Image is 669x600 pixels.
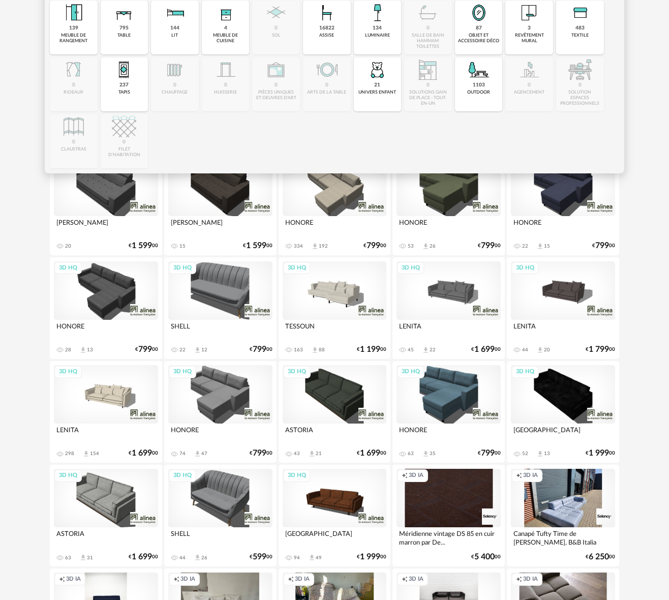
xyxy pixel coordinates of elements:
[169,469,196,482] div: 3D HQ
[294,347,303,353] div: 163
[522,243,528,249] div: 22
[129,554,158,560] div: € 00
[62,1,86,25] img: Meuble%20de%20rangement.png
[409,472,423,479] span: 3D IA
[308,554,316,561] span: Download icon
[135,346,158,353] div: € 00
[397,320,501,340] div: LENITA
[50,361,162,463] a: 3D HQ LENITA 298 Download icon 154 €1 69900
[511,366,539,378] div: 3D HQ
[473,82,485,88] div: 1103
[392,257,505,359] a: 3D HQ LENITA 45 Download icon 22 €1 69900
[508,33,550,44] div: revêtement mural
[516,472,522,479] span: Creation icon
[253,346,266,353] span: 799
[54,320,158,340] div: HONORE
[168,216,272,236] div: [PERSON_NAME]
[54,469,82,482] div: 3D HQ
[201,451,207,457] div: 47
[253,450,266,457] span: 799
[523,472,538,479] span: 3D IA
[481,243,495,249] span: 799
[474,554,495,560] span: 5 400
[319,347,325,353] div: 88
[536,450,544,458] span: Download icon
[586,450,615,457] div: € 00
[507,154,619,255] a: 3D HQ HONORE 22 Download icon 15 €79900
[360,554,380,560] span: 1 999
[65,555,71,561] div: 63
[117,33,131,38] div: table
[180,576,195,583] span: 3D IA
[471,346,501,353] div: € 00
[179,555,186,561] div: 44
[50,257,162,359] a: 3D HQ HONORE 28 Download icon 13 €79900
[568,1,592,25] img: Textile.png
[507,361,619,463] a: 3D HQ [GEOGRAPHIC_DATA] 52 Download icon 13 €1 99900
[536,346,544,354] span: Download icon
[511,216,615,236] div: HONORE
[112,57,136,82] img: Tapis.png
[90,451,99,457] div: 154
[367,243,380,249] span: 799
[478,450,501,457] div: € 00
[53,33,95,44] div: meuble de rangement
[65,243,71,249] div: 20
[129,243,158,249] div: € 00
[65,451,74,457] div: 298
[373,25,382,32] div: 134
[507,465,619,566] a: Creation icon 3D IA Canapé Tufty Time de [PERSON_NAME], B&B Italia €6 25000
[283,366,311,378] div: 3D HQ
[575,25,585,32] div: 483
[164,361,277,463] a: 3D HQ HONORE 74 Download icon 47 €79900
[392,361,505,463] a: 3D HQ HONORE 63 Download icon 35 €79900
[357,554,386,560] div: € 00
[397,366,424,378] div: 3D HQ
[319,25,334,32] div: 16822
[430,347,436,353] div: 22
[169,262,196,275] div: 3D HQ
[138,346,152,353] span: 799
[164,465,277,566] a: 3D HQ SHELL 44 Download icon 26 €59900
[224,25,227,32] div: 4
[168,527,272,548] div: SHELL
[118,89,130,95] div: tapis
[170,25,179,32] div: 144
[316,451,322,457] div: 21
[253,554,266,560] span: 599
[308,450,316,458] span: Download icon
[164,257,277,359] a: 3D HQ SHELL 22 Download icon 12 €79900
[365,33,390,38] div: luminaire
[365,1,389,25] img: Luminaire.png
[544,347,550,353] div: 20
[522,451,528,457] div: 52
[422,450,430,458] span: Download icon
[119,82,129,88] div: 237
[283,262,311,275] div: 3D HQ
[132,450,152,457] span: 1 699
[283,469,311,482] div: 3D HQ
[517,1,541,25] img: Papier%20peint.png
[402,472,408,479] span: Creation icon
[54,527,158,548] div: ASTORIA
[408,451,414,457] div: 63
[397,527,501,548] div: Méridienne vintage DS 85 en cuir marron par De...
[87,347,93,353] div: 13
[507,257,619,359] a: 3D HQ LENITA 44 Download icon 20 €1 79900
[214,1,238,25] img: Rangement.png
[586,554,615,560] div: € 00
[408,243,414,249] div: 53
[171,33,178,38] div: lit
[283,320,387,340] div: TESSOUN
[409,576,423,583] span: 3D IA
[430,451,436,457] div: 35
[112,1,136,25] img: Table.png
[365,57,389,82] img: UniversEnfant.png
[69,25,78,32] div: 139
[319,33,334,38] div: assise
[363,243,386,249] div: € 00
[194,554,201,561] span: Download icon
[279,257,391,359] a: 3D HQ TESSOUN 163 Download icon 88 €1 19900
[54,262,82,275] div: 3D HQ
[288,576,294,583] span: Creation icon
